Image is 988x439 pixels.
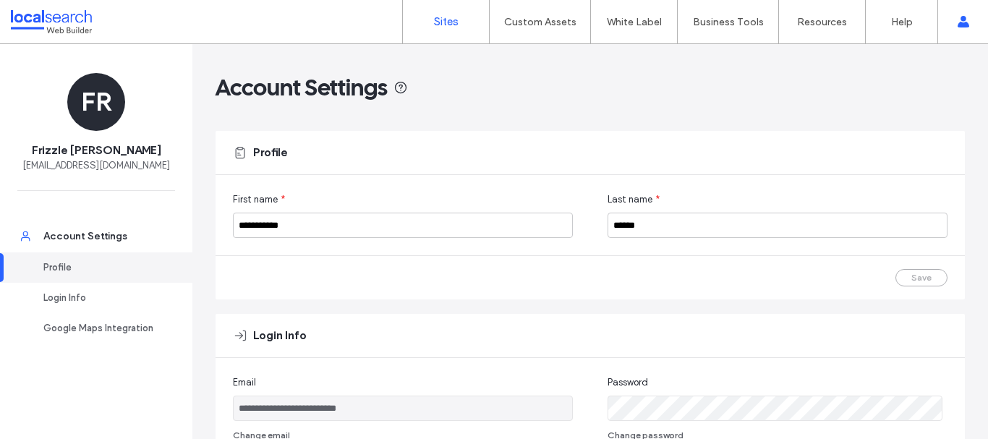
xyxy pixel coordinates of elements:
label: Custom Assets [504,16,576,28]
span: [EMAIL_ADDRESS][DOMAIN_NAME] [22,158,170,173]
div: Google Maps Integration [43,321,162,336]
div: Profile [43,260,162,275]
label: Resources [797,16,847,28]
span: Last name [608,192,652,207]
label: Help [891,16,913,28]
span: First name [233,192,278,207]
input: Email [233,396,573,421]
input: Last name [608,213,947,238]
div: Login Info [43,291,162,305]
input: First name [233,213,573,238]
span: Frizzle [PERSON_NAME] [32,142,161,158]
span: Login Info [253,328,307,344]
input: Password [608,396,942,421]
label: Business Tools [693,16,764,28]
label: Sites [434,15,459,28]
span: Profile [253,145,288,161]
span: Password [608,375,648,390]
span: Account Settings [216,73,388,102]
div: FR [67,73,125,131]
span: Help [33,10,62,23]
span: Email [233,375,256,390]
div: Account Settings [43,229,162,244]
label: White Label [607,16,662,28]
